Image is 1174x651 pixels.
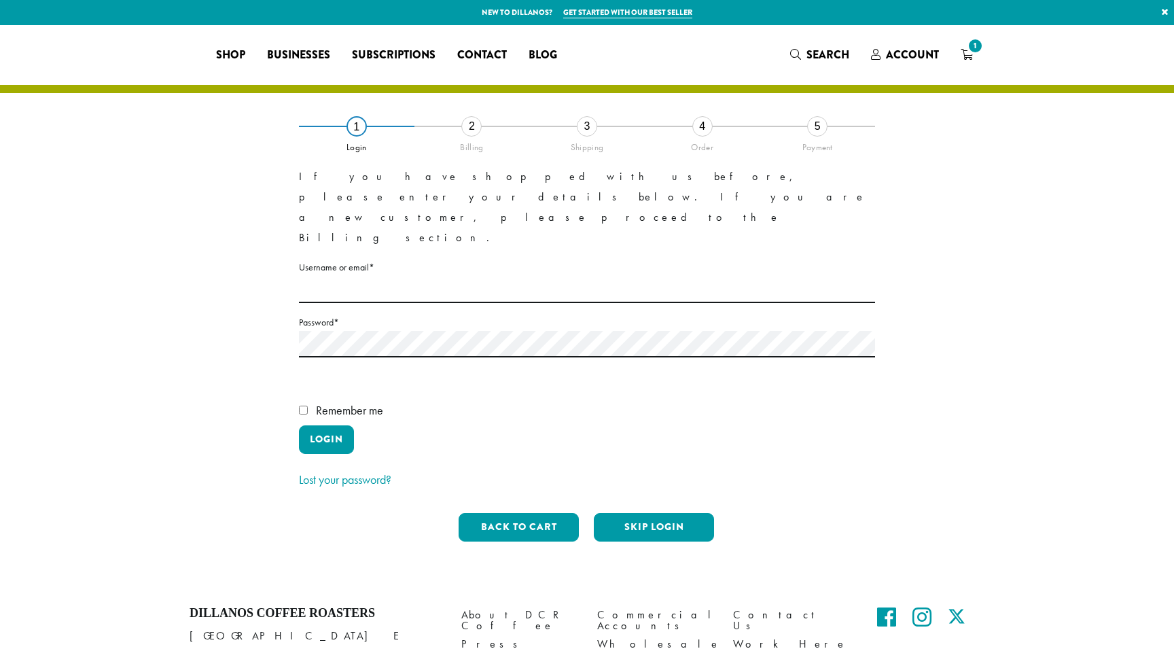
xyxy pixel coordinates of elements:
div: Billing [414,137,530,153]
span: Account [886,47,939,63]
div: Payment [760,137,875,153]
div: Order [645,137,760,153]
div: 3 [577,116,597,137]
span: Blog [529,47,557,64]
div: 4 [692,116,713,137]
button: Login [299,425,354,454]
div: Login [299,137,414,153]
a: Lost your password? [299,472,391,487]
a: Shop [205,44,256,66]
button: Back to cart [459,513,579,542]
a: Get started with our best seller [563,7,692,18]
span: Businesses [267,47,330,64]
div: 1 [346,116,367,137]
a: Contact Us [733,606,849,635]
button: Skip Login [594,513,714,542]
a: Commercial Accounts [597,606,713,635]
span: Subscriptions [352,47,435,64]
span: Remember me [316,402,383,418]
div: 5 [807,116,828,137]
span: Contact [457,47,507,64]
input: Remember me [299,406,308,415]
a: Search [779,43,860,66]
span: 1 [966,37,984,55]
p: If you have shopped with us before, please enter your details below. If you are a new customer, p... [299,166,875,248]
label: Username or email [299,259,875,276]
span: Search [806,47,849,63]
h4: Dillanos Coffee Roasters [190,606,441,621]
a: About DCR Coffee [461,606,577,635]
span: Shop [216,47,245,64]
div: 2 [461,116,482,137]
div: Shipping [529,137,645,153]
label: Password [299,314,875,331]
